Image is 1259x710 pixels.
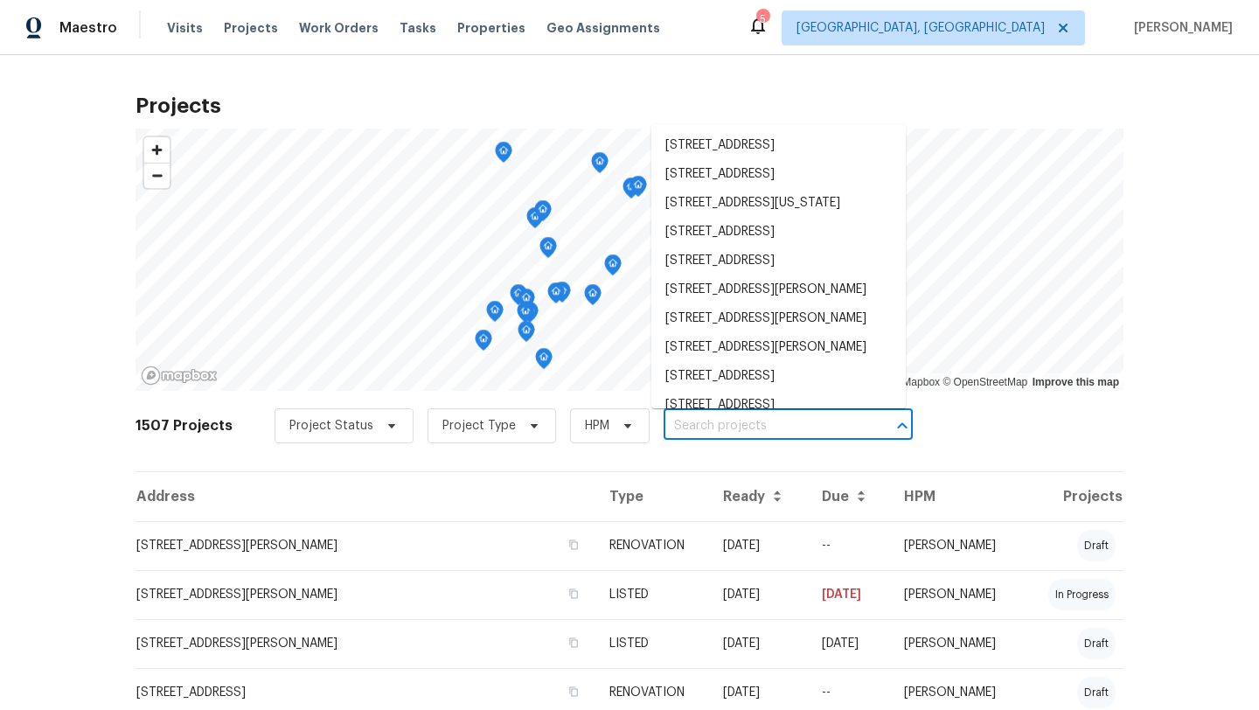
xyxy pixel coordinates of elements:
div: Map marker [526,207,544,234]
th: Ready [709,472,808,521]
li: [STREET_ADDRESS] [651,160,906,189]
a: Mapbox homepage [141,365,218,386]
div: Map marker [486,301,504,328]
button: Copy Address [566,586,581,602]
th: Address [136,472,595,521]
a: Mapbox [892,376,940,388]
li: [STREET_ADDRESS] [651,131,906,160]
span: Tasks [400,22,436,34]
td: RENOVATION [595,521,710,570]
span: Projects [224,19,278,37]
span: Visits [167,19,203,37]
span: Work Orders [299,19,379,37]
div: Map marker [629,176,647,203]
td: LISTED [595,570,710,619]
li: [STREET_ADDRESS][PERSON_NAME] [651,304,906,333]
span: Project Type [442,417,516,435]
div: Map marker [535,348,553,375]
div: Map marker [495,142,512,169]
li: [STREET_ADDRESS][US_STATE] [651,189,906,218]
li: [STREET_ADDRESS] [651,362,906,391]
input: Search projects [664,413,864,440]
span: Project Status [289,417,373,435]
div: draft [1077,628,1116,659]
div: Map marker [518,321,535,348]
button: Copy Address [566,537,581,553]
div: Map marker [534,200,552,227]
div: Map marker [584,284,602,311]
div: Map marker [591,152,609,179]
th: Due [808,472,890,521]
div: Map marker [517,302,534,329]
div: Map marker [604,254,622,282]
div: Map marker [623,177,640,205]
th: HPM [890,472,1023,521]
li: [STREET_ADDRESS][PERSON_NAME] [651,275,906,304]
span: [GEOGRAPHIC_DATA], [GEOGRAPHIC_DATA] [796,19,1045,37]
div: in progress [1048,579,1116,610]
div: Map marker [547,282,565,310]
td: [DATE] [808,570,890,619]
div: Map marker [475,330,492,357]
li: [STREET_ADDRESS] [651,218,906,247]
h2: 1507 Projects [136,417,233,435]
td: Acq COE 2025-10-14T00:00:00.000Z [709,521,808,570]
button: Zoom out [144,163,170,188]
li: [STREET_ADDRESS] [651,391,906,420]
div: 5 [756,10,769,28]
h2: Projects [136,97,1123,115]
td: -- [808,521,890,570]
div: draft [1077,530,1116,561]
td: [STREET_ADDRESS][PERSON_NAME] [136,619,595,668]
th: Type [595,472,710,521]
td: [PERSON_NAME] [890,619,1023,668]
td: [STREET_ADDRESS][PERSON_NAME] [136,521,595,570]
li: [STREET_ADDRESS][PERSON_NAME] [651,333,906,362]
canvas: Map [136,129,1123,391]
span: Properties [457,19,525,37]
span: Geo Assignments [546,19,660,37]
span: HPM [585,417,609,435]
li: [STREET_ADDRESS] [651,247,906,275]
span: Maestro [59,19,117,37]
span: Zoom out [144,164,170,188]
td: [PERSON_NAME] [890,570,1023,619]
th: Projects [1023,472,1123,521]
div: Map marker [539,237,557,264]
button: Close [890,414,915,438]
td: [DATE] [709,570,808,619]
a: Improve this map [1033,376,1119,388]
button: Copy Address [566,635,581,651]
div: Map marker [518,289,535,316]
div: draft [1077,677,1116,708]
td: [DATE] [808,619,890,668]
button: Zoom in [144,137,170,163]
td: [STREET_ADDRESS][PERSON_NAME] [136,570,595,619]
td: [PERSON_NAME] [890,521,1023,570]
div: Map marker [510,284,527,311]
td: [DATE] [709,619,808,668]
a: OpenStreetMap [943,376,1027,388]
div: Map marker [553,282,571,309]
td: LISTED [595,619,710,668]
span: [PERSON_NAME] [1127,19,1233,37]
button: Copy Address [566,684,581,700]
